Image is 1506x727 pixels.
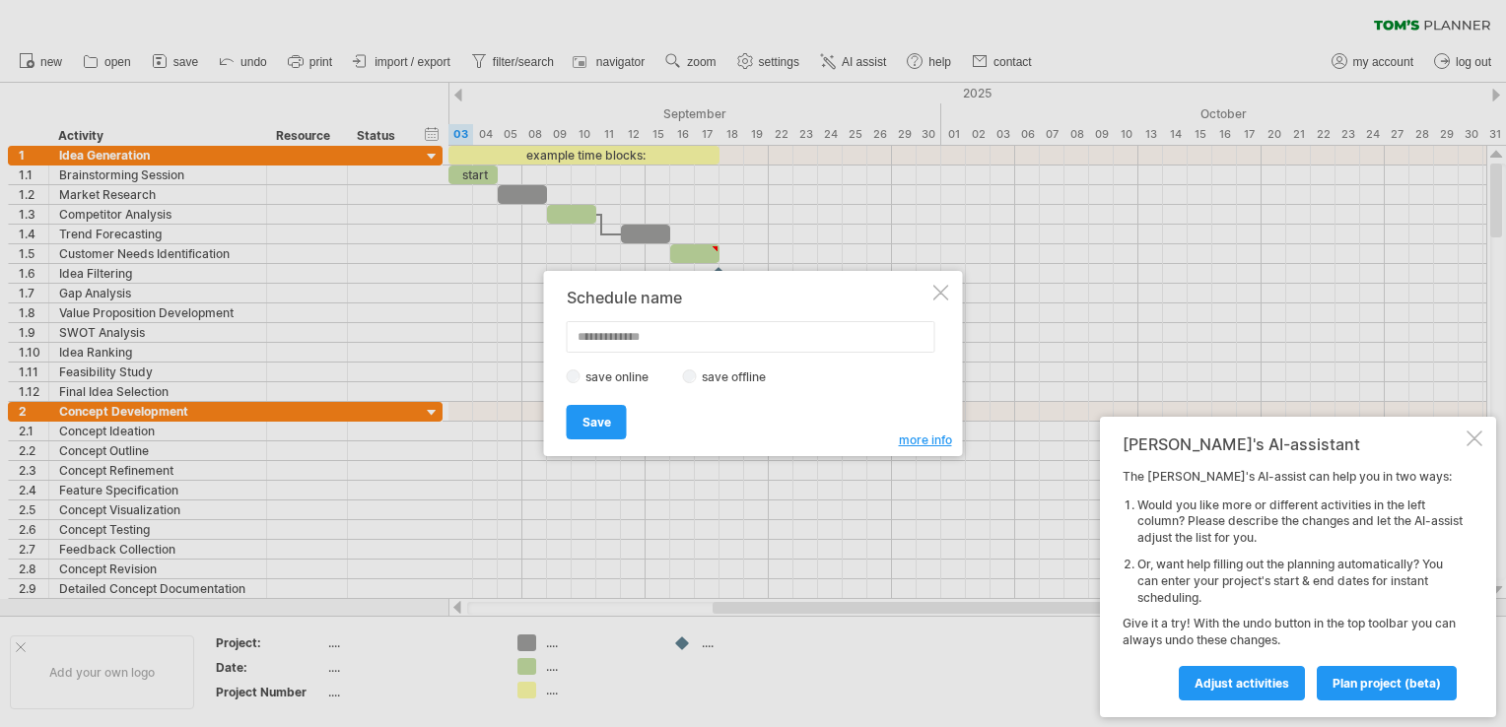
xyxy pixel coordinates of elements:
[567,405,627,439] a: Save
[1123,434,1463,454] div: [PERSON_NAME]'s AI-assistant
[1123,469,1463,699] div: The [PERSON_NAME]'s AI-assist can help you in two ways: Give it a try! With the undo button in th...
[1195,676,1289,691] span: Adjust activities
[582,415,611,430] span: Save
[697,369,783,384] label: save offline
[1333,676,1441,691] span: plan project (beta)
[567,289,929,306] div: Schedule name
[899,432,952,447] span: more info
[581,369,665,384] label: save online
[1137,497,1463,547] li: Would you like more or different activities in the left column? Please describe the changes and l...
[1179,666,1305,700] a: Adjust activities
[1317,666,1457,700] a: plan project (beta)
[1137,557,1463,606] li: Or, want help filling out the planning automatically? You can enter your project's start & end da...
